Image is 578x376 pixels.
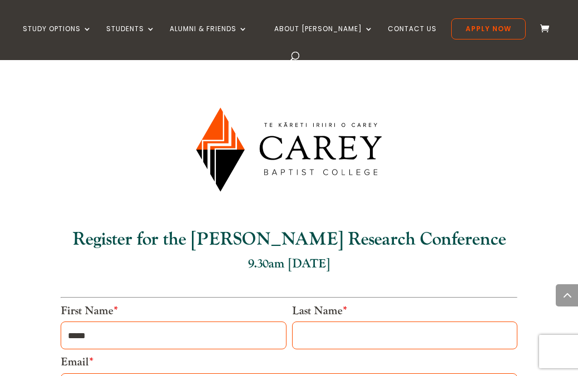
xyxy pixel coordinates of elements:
[61,355,93,369] label: Email
[72,228,506,251] b: Register for the [PERSON_NAME] Research Conference
[106,25,155,51] a: Students
[292,304,347,318] label: Last Name
[170,25,248,51] a: Alumni & Friends
[177,90,401,210] img: Carey-Baptist-College-Logo_Landscape_transparent.png
[388,25,437,51] a: Contact Us
[451,18,526,39] a: Apply Now
[248,256,330,271] font: 9.30am [DATE]
[23,25,92,51] a: Study Options
[61,304,118,318] label: First Name
[274,25,373,51] a: About [PERSON_NAME]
